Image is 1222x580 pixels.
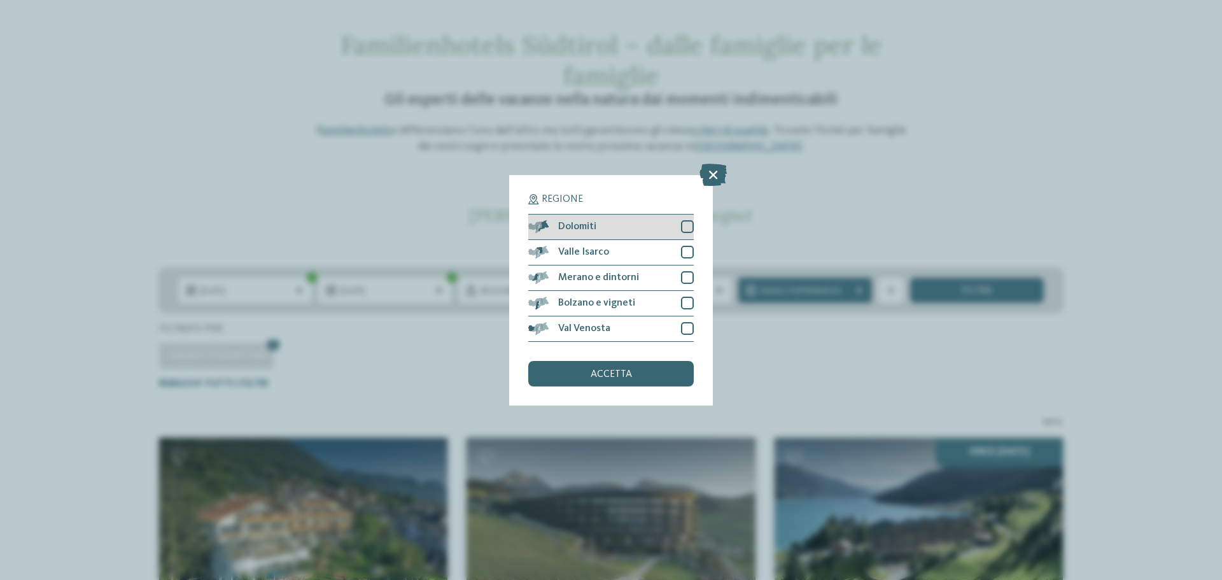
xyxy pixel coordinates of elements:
[558,222,596,232] span: Dolomiti
[591,369,632,379] span: accetta
[558,247,609,257] span: Valle Isarco
[558,298,635,308] span: Bolzano e vigneti
[542,194,583,204] span: Regione
[558,323,610,334] span: Val Venosta
[558,272,639,283] span: Merano e dintorni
